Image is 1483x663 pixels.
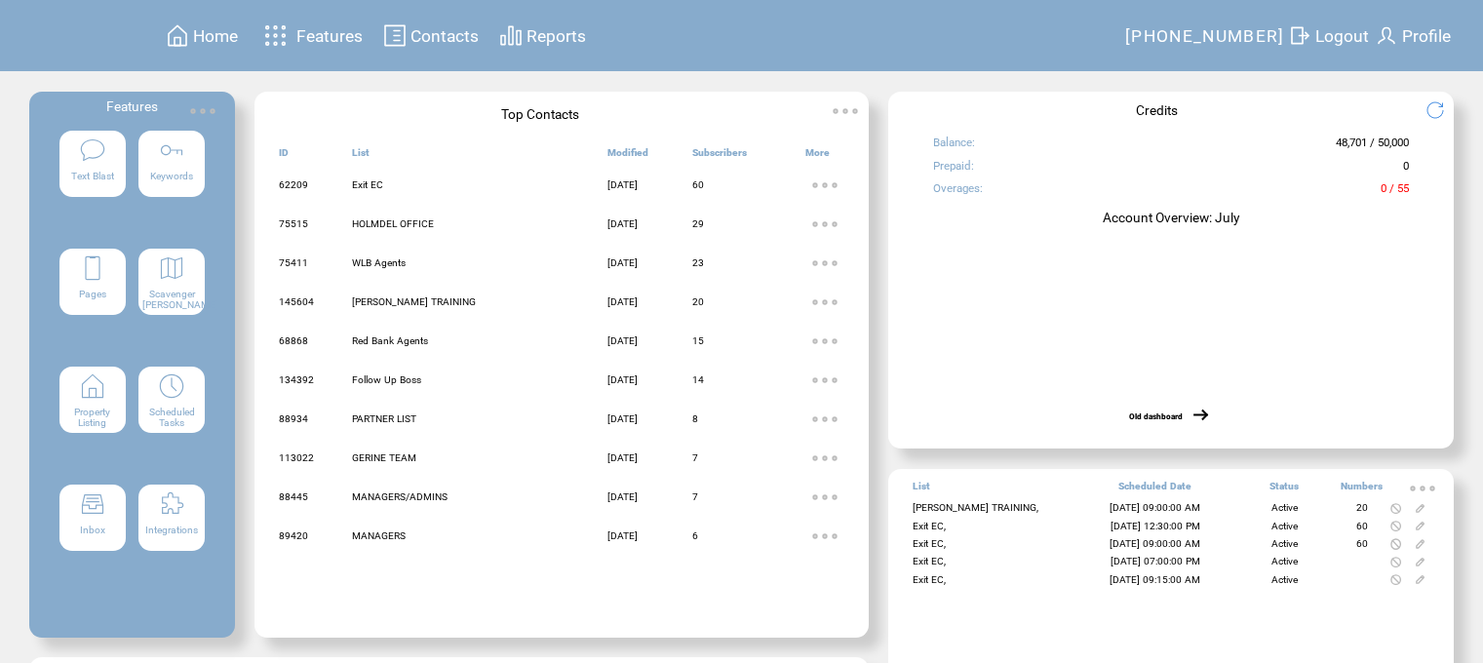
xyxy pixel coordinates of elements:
[1110,538,1200,549] span: [DATE] 09:00:00 AM
[607,413,638,424] span: [DATE]
[692,296,704,307] span: 20
[352,218,434,229] span: HOLMDEL OFFICE
[138,485,205,590] a: Integrations
[383,23,407,48] img: contacts.svg
[183,92,222,131] img: ellypsis.svg
[1111,521,1200,531] span: [DATE] 12:30:00 PM
[913,502,1038,513] span: [PERSON_NAME] TRAINING,
[692,335,704,346] span: 15
[1271,556,1298,566] span: Active
[74,407,110,428] span: Property Listing
[352,374,421,385] span: Follow Up Boss
[279,257,308,268] span: 75411
[158,254,185,282] img: scavenger.svg
[1336,136,1409,158] span: 48,701 / 50,000
[1390,538,1401,549] img: notallowed.svg
[79,289,106,299] span: Pages
[805,244,844,283] img: ellypsis.svg
[692,179,704,190] span: 60
[607,296,638,307] span: [DATE]
[913,481,930,500] span: List
[805,478,844,517] img: ellypsis.svg
[1402,26,1451,46] span: Profile
[805,205,844,244] img: ellypsis.svg
[933,159,974,181] span: Prepaid:
[79,136,106,164] img: text-blast.svg
[805,361,844,400] img: ellypsis.svg
[607,452,638,463] span: [DATE]
[150,171,193,181] span: Keywords
[1271,521,1298,531] span: Active
[279,413,308,424] span: 88934
[805,166,844,205] img: ellypsis.svg
[279,491,308,502] span: 88445
[59,485,126,590] a: Inbox
[279,179,308,190] span: 62209
[1372,20,1454,51] a: Profile
[279,218,308,229] span: 75515
[496,20,589,51] a: Reports
[138,131,205,236] a: Keywords
[1425,100,1460,120] img: refresh.png
[607,335,638,346] span: [DATE]
[158,372,185,400] img: scheduled-tasks.svg
[106,98,158,114] span: Features
[149,407,195,428] span: Scheduled Tasks
[352,530,406,541] span: MANAGERS
[158,490,185,518] img: integrations.svg
[279,530,308,541] span: 89420
[1356,538,1368,549] span: 60
[1415,574,1425,585] img: edit.svg
[352,491,448,502] span: MANAGERS/ADMINS
[805,400,844,439] img: ellypsis.svg
[258,19,293,52] img: features.svg
[1110,502,1200,513] span: [DATE] 09:00:00 AM
[692,452,698,463] span: 7
[501,106,579,122] span: Top Contacts
[279,452,314,463] span: 113022
[805,147,830,167] span: More
[692,218,704,229] span: 29
[142,289,218,310] span: Scavenger [PERSON_NAME]
[380,20,482,51] a: Contacts
[1136,102,1178,118] span: Credits
[1118,481,1191,500] span: Scheduled Date
[279,296,314,307] span: 145604
[913,574,946,585] span: Exit EC,
[255,17,366,55] a: Features
[607,179,638,190] span: [DATE]
[692,413,698,424] span: 8
[692,257,704,268] span: 23
[1390,521,1401,531] img: notallowed.svg
[352,257,406,268] span: WLB Agents
[80,525,105,535] span: Inbox
[59,131,126,236] a: Text Blast
[138,367,205,472] a: Scheduled Tasks
[296,26,363,46] span: Features
[607,218,638,229] span: [DATE]
[352,179,383,190] span: Exit EC
[1271,538,1298,549] span: Active
[826,92,865,131] img: ellypsis.svg
[352,413,416,424] span: PARTNER LIST
[1381,181,1409,204] span: 0 / 55
[1375,23,1398,48] img: profile.svg
[193,26,238,46] span: Home
[279,374,314,385] span: 134392
[1415,538,1425,549] img: edit.svg
[1288,23,1311,48] img: exit.svg
[410,26,479,46] span: Contacts
[1390,557,1401,567] img: notallowed.svg
[59,249,126,354] a: Pages
[1403,469,1442,508] img: ellypsis.svg
[913,521,946,531] span: Exit EC,
[805,517,844,556] img: ellypsis.svg
[79,372,106,400] img: property-listing.svg
[352,296,476,307] span: [PERSON_NAME] TRAINING
[805,283,844,322] img: ellypsis.svg
[607,530,638,541] span: [DATE]
[692,374,704,385] span: 14
[913,556,946,566] span: Exit EC,
[1415,521,1425,531] img: edit.svg
[499,23,523,48] img: chart.svg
